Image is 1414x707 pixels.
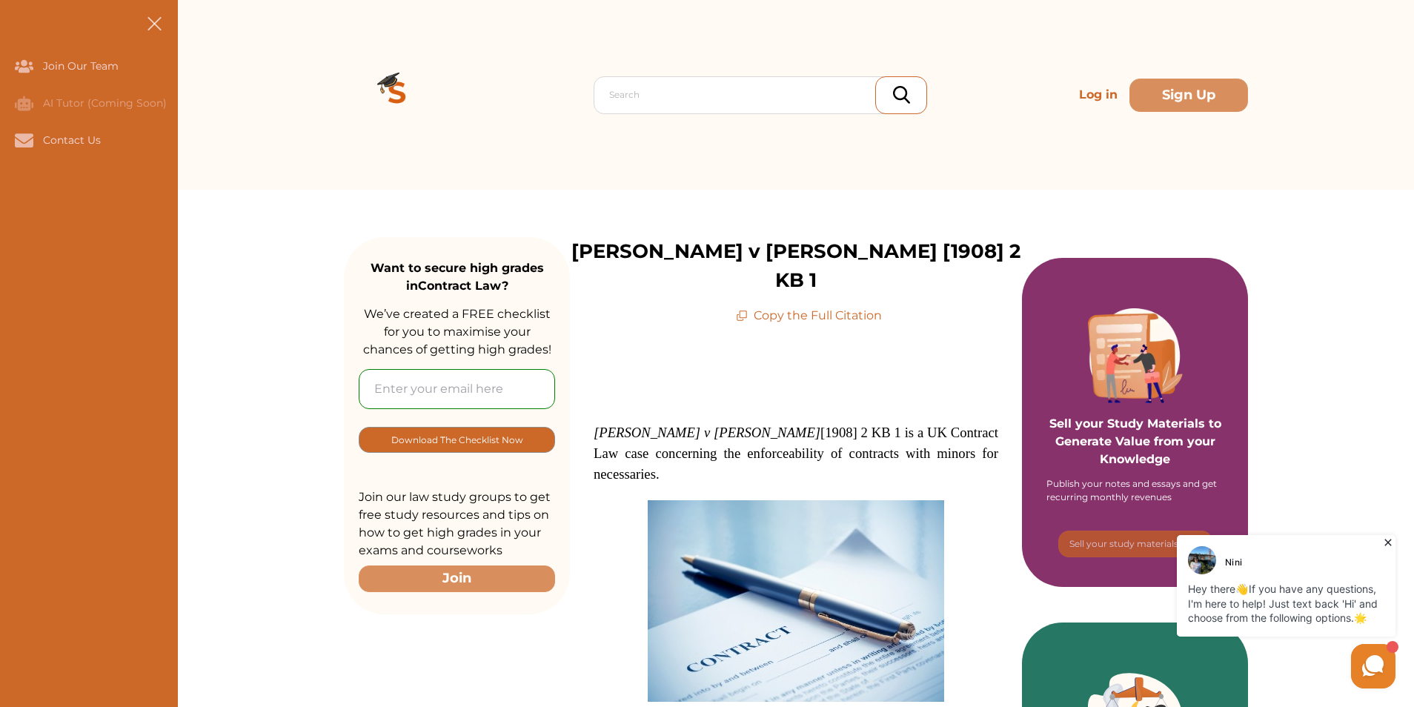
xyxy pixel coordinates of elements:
div: Publish your notes and essays and get recurring monthly revenues [1046,477,1224,504]
p: Join our law study groups to get free study resources and tips on how to get high grades in your ... [359,488,555,560]
p: Sell your Study Materials to Generate Value from your Knowledge [1037,374,1233,468]
p: Download The Checklist Now [391,431,523,448]
img: Purple card image [1088,308,1183,403]
span: We’ve created a FREE checklist for you to maximise your chances of getting high grades! [363,307,551,356]
img: search_icon [893,86,910,104]
span: [1908] 2 KB 1 is a UK Contract Law case concerning the enforceability of contracts with minors fo... [594,425,998,482]
button: [object Object] [1058,531,1212,557]
img: Logo [344,42,451,148]
p: [PERSON_NAME] v [PERSON_NAME] [1908] 2 KB 1 [570,237,1022,295]
strong: Want to secure high grades in Contract Law ? [371,261,544,293]
input: Enter your email here [359,369,555,409]
em: [PERSON_NAME] v [PERSON_NAME] [594,425,820,440]
p: Log in [1073,80,1123,110]
button: Sign Up [1129,79,1248,112]
p: Copy the Full Citation [736,307,882,325]
iframe: HelpCrunch [1058,531,1399,692]
button: [object Object] [359,427,555,453]
button: Join [359,565,555,591]
img: 9k= [648,500,944,702]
